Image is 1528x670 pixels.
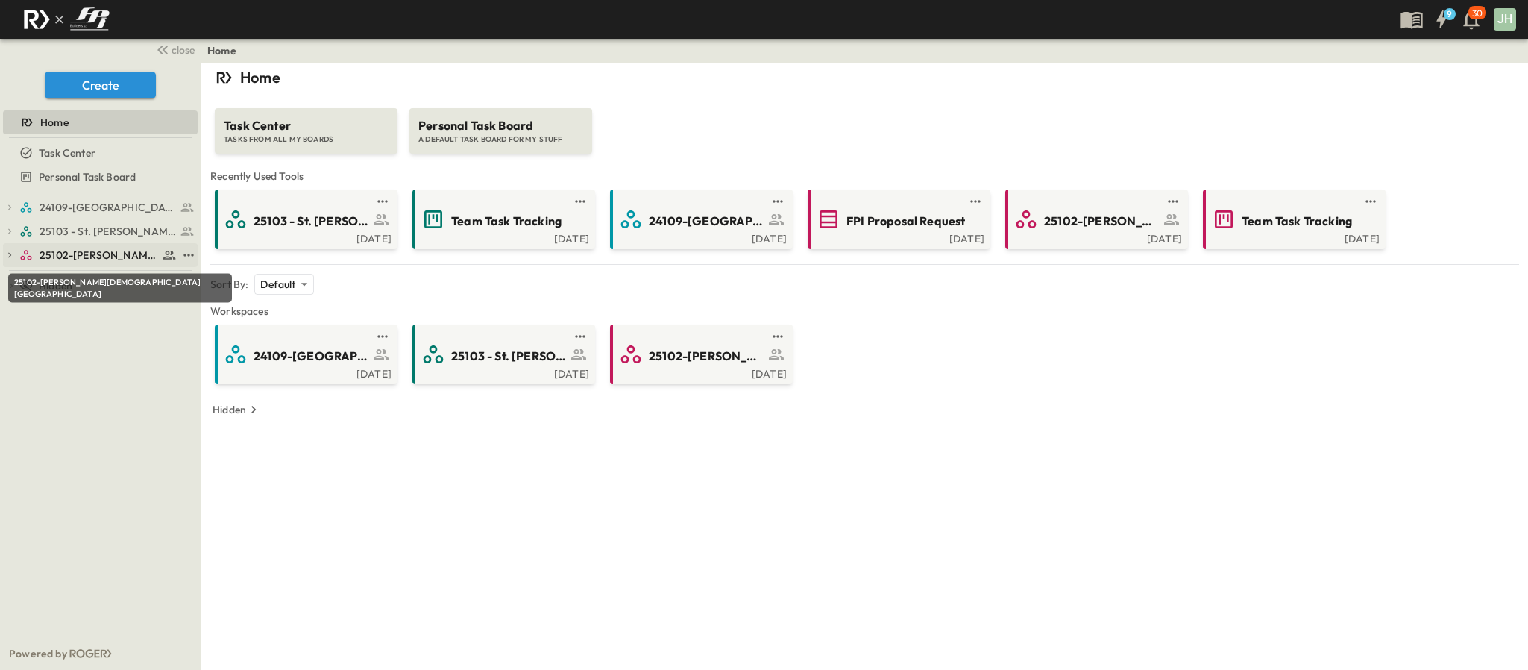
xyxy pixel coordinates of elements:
p: 30 [1472,7,1483,19]
span: 25103 - St. [PERSON_NAME] Phase 2 [40,224,176,239]
a: 25102-Christ The Redeemer Anglican Church [19,245,177,266]
a: Task CenterTASKS FROM ALL MY BOARDS [213,93,399,154]
button: 9 [1427,6,1456,33]
a: [DATE] [415,231,589,243]
a: 25103 - St. [PERSON_NAME] Phase 2 [19,221,195,242]
a: Personal Task Board [3,166,195,187]
button: test [1362,192,1380,210]
span: Team Task Tracking [451,213,562,230]
button: test [769,328,787,345]
div: 25103 - St. [PERSON_NAME] Phase 2test [3,219,198,243]
a: Home [3,112,195,133]
button: test [571,192,589,210]
p: Default [260,277,295,292]
a: [DATE] [218,231,392,243]
span: close [172,43,195,57]
button: close [150,39,198,60]
span: Personal Task Board [418,117,583,134]
button: test [374,192,392,210]
button: test [571,328,589,345]
p: Hidden [213,402,246,417]
p: Home [240,67,280,88]
a: [DATE] [1008,231,1182,243]
a: 24109-[GEOGRAPHIC_DATA][PERSON_NAME] [218,342,392,366]
a: [DATE] [218,366,392,378]
button: JH [1492,7,1518,32]
span: 24109-[GEOGRAPHIC_DATA][PERSON_NAME] [254,348,369,365]
a: Personal Task BoardA DEFAULT TASK BOARD FOR MY STUFF [408,93,594,154]
span: FPI Proposal Request [846,213,965,230]
span: Task Center [39,145,95,160]
a: 25103 - St. [PERSON_NAME] Phase 2 [415,342,589,366]
button: test [180,246,198,264]
img: c8d7d1ed905e502e8f77bf7063faec64e13b34fdb1f2bdd94b0e311fc34f8000.png [18,4,115,35]
a: [DATE] [415,366,589,378]
span: 25102-Christ The Redeemer Anglican Church [40,248,158,263]
a: [DATE] [613,366,787,378]
span: Team Task Tracking [1242,213,1352,230]
span: 25103 - St. [PERSON_NAME] Phase 2 [451,348,567,365]
span: Task Center [224,117,389,134]
a: 24109-St. Teresa of Calcutta Parish Hall [19,197,195,218]
a: 25103 - St. [PERSON_NAME] Phase 2 [218,207,392,231]
a: 25102-[PERSON_NAME][DEMOGRAPHIC_DATA][GEOGRAPHIC_DATA] [613,342,787,366]
span: Home [40,115,69,130]
a: [DATE] [811,231,984,243]
div: JH [1494,8,1516,31]
button: Hidden [207,399,267,420]
div: Personal Task Boardtest [3,165,198,189]
div: Default [254,274,313,295]
button: test [1164,192,1182,210]
span: Personal Task Board [39,169,136,184]
span: Recently Used Tools [210,169,1519,184]
span: Workspaces [210,304,1519,319]
span: 24109-St. Teresa of Calcutta Parish Hall [40,200,176,215]
a: Team Task Tracking [1206,207,1380,231]
a: Home [207,43,236,58]
div: 24109-St. Teresa of Calcutta Parish Halltest [3,195,198,219]
span: 25102-[PERSON_NAME][DEMOGRAPHIC_DATA][GEOGRAPHIC_DATA] [1044,213,1160,230]
a: [DATE] [1206,231,1380,243]
a: FPI Proposal Request [811,207,984,231]
div: 25102-Christ The Redeemer Anglican Churchtest [3,243,198,267]
div: 25102-[PERSON_NAME][DEMOGRAPHIC_DATA][GEOGRAPHIC_DATA] [8,274,232,303]
span: 25103 - St. [PERSON_NAME] Phase 2 [254,213,369,230]
span: A DEFAULT TASK BOARD FOR MY STUFF [418,134,583,145]
a: 24109-[GEOGRAPHIC_DATA][PERSON_NAME] [613,207,787,231]
nav: breadcrumbs [207,43,245,58]
button: test [966,192,984,210]
a: 25102-[PERSON_NAME][DEMOGRAPHIC_DATA][GEOGRAPHIC_DATA] [1008,207,1182,231]
button: test [374,328,392,345]
a: Team Task Tracking [415,207,589,231]
a: Task Center [3,143,195,163]
span: TASKS FROM ALL MY BOARDS [224,134,389,145]
button: test [769,192,787,210]
h6: 9 [1447,8,1452,20]
a: [DATE] [613,231,787,243]
span: 25102-[PERSON_NAME][DEMOGRAPHIC_DATA][GEOGRAPHIC_DATA] [649,348,764,365]
span: 24109-[GEOGRAPHIC_DATA][PERSON_NAME] [649,213,764,230]
button: Create [45,72,156,98]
